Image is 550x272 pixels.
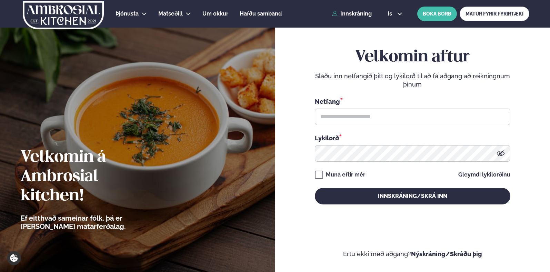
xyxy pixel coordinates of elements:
span: Hafðu samband [240,10,282,17]
a: Þjónusta [116,10,139,18]
span: Matseðill [158,10,183,17]
button: BÓKA BORÐ [417,7,457,21]
span: Um okkur [202,10,228,17]
div: Netfang [315,97,510,106]
a: Cookie settings [7,251,21,265]
p: Sláðu inn netfangið þitt og lykilorð til að fá aðgang að reikningnum þínum [315,72,510,89]
h2: Velkomin aftur [315,48,510,67]
p: Ertu ekki með aðgang? [296,250,530,258]
img: logo [22,1,104,29]
button: Innskráning/Skrá inn [315,188,510,204]
a: Hafðu samband [240,10,282,18]
a: MATUR FYRIR FYRIRTÆKI [460,7,529,21]
a: Matseðill [158,10,183,18]
a: Innskráning [332,11,372,17]
a: Nýskráning/Skráðu þig [411,250,482,258]
p: Ef eitthvað sameinar fólk, þá er [PERSON_NAME] matarferðalag. [21,214,164,231]
h2: Velkomin á Ambrosial kitchen! [21,148,164,206]
a: Gleymdi lykilorðinu [458,172,510,178]
span: is [388,11,394,17]
div: Lykilorð [315,133,510,142]
a: Um okkur [202,10,228,18]
span: Þjónusta [116,10,139,17]
button: is [382,11,408,17]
